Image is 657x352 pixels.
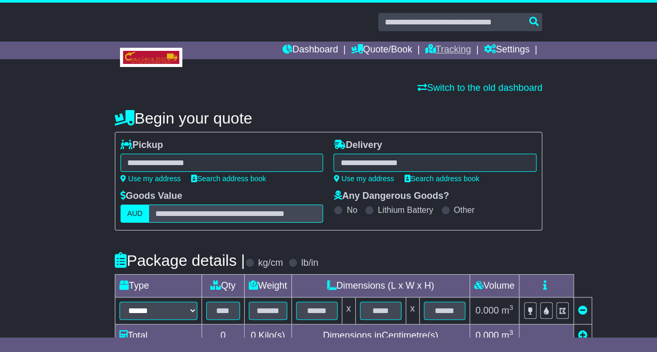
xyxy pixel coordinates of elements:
[509,304,513,312] sup: 3
[202,324,244,347] td: 0
[351,42,412,59] a: Quote/Book
[578,305,587,316] a: Remove this item
[454,205,475,215] label: Other
[501,305,513,316] span: m
[578,330,587,341] a: Add new item
[191,174,266,183] a: Search address book
[244,275,291,297] td: Weight
[405,174,479,183] a: Search address book
[342,297,355,324] td: x
[501,330,513,341] span: m
[251,330,256,341] span: 0
[120,205,150,223] label: AUD
[475,305,499,316] span: 0.000
[115,110,542,127] h4: Begin your quote
[115,324,202,347] td: Total
[115,275,202,297] td: Type
[202,275,244,297] td: Qty
[301,258,318,269] label: lb/in
[346,205,357,215] label: No
[333,191,449,202] label: Any Dangerous Goods?
[244,324,291,347] td: Kilo(s)
[470,275,519,297] td: Volume
[378,205,433,215] label: Lithium Battery
[283,42,338,59] a: Dashboard
[484,42,529,59] a: Settings
[425,42,471,59] a: Tracking
[333,140,382,151] label: Delivery
[120,191,182,202] label: Goods Value
[406,297,419,324] td: x
[120,174,181,183] a: Use my address
[291,275,470,297] td: Dimensions (L x W x H)
[291,324,470,347] td: Dimensions in Centimetre(s)
[509,329,513,336] sup: 3
[120,140,163,151] label: Pickup
[258,258,283,269] label: kg/cm
[475,330,499,341] span: 0.000
[418,83,542,93] a: Switch to the old dashboard
[115,252,245,269] h4: Package details |
[333,174,394,183] a: Use my address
